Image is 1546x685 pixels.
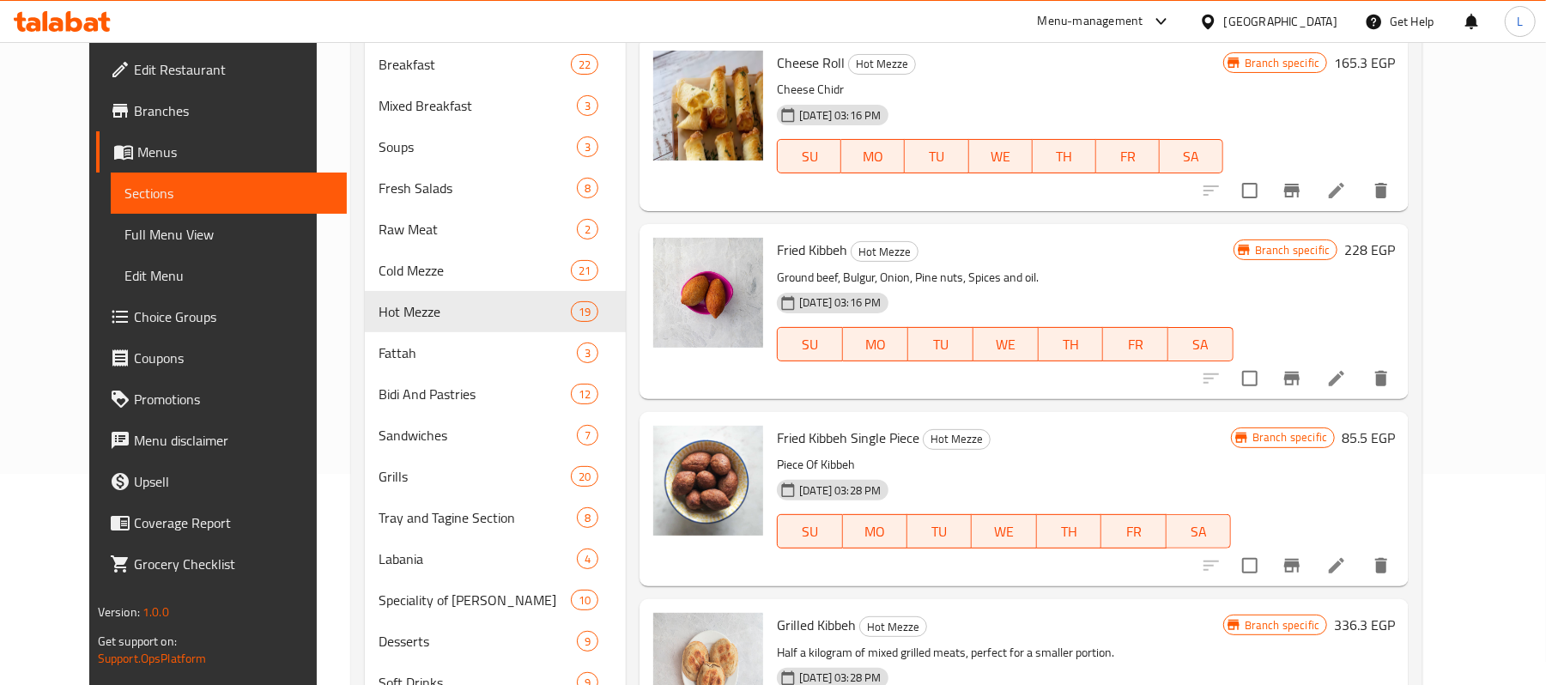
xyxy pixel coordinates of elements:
div: items [571,301,598,322]
span: TU [914,519,965,544]
span: 8 [578,180,597,197]
span: 22 [572,57,597,73]
span: TU [915,332,967,357]
button: SA [1168,327,1234,361]
button: delete [1361,358,1402,399]
div: Menu-management [1038,11,1143,32]
span: SA [1167,144,1216,169]
h6: 85.5 EGP [1342,426,1395,450]
button: TU [905,139,968,173]
div: Fresh Salads8 [365,167,626,209]
span: 19 [572,304,597,320]
a: Support.OpsPlatform [98,647,207,670]
span: TH [1046,332,1097,357]
span: MO [848,144,898,169]
span: 7 [578,427,597,444]
span: Grocery Checklist [134,554,334,574]
span: Branch specific [1248,242,1337,258]
span: Hot Mezze [852,242,918,262]
span: Speciality of [PERSON_NAME] [379,590,571,610]
span: TH [1044,519,1094,544]
span: Soups [379,136,577,157]
span: WE [979,519,1029,544]
div: items [571,384,598,404]
span: [DATE] 03:16 PM [792,294,888,311]
a: Full Menu View [111,214,348,255]
div: items [577,342,598,363]
div: Bidi And Pastries12 [365,373,626,415]
button: WE [969,139,1033,173]
span: FR [1103,144,1153,169]
span: Hot Mezze [379,301,571,322]
a: Branches [96,90,348,131]
span: 4 [578,551,597,567]
a: Menu disclaimer [96,420,348,461]
div: items [571,466,598,487]
span: Fresh Salads [379,178,577,198]
span: Select to update [1232,548,1268,584]
span: 9 [578,633,597,650]
button: Branch-specific-item [1271,170,1313,211]
div: Hot Mezze [851,241,919,262]
span: Hot Mezze [860,617,926,637]
span: SA [1173,519,1224,544]
span: 2 [578,221,597,238]
a: Edit Restaurant [96,49,348,90]
button: FR [1101,514,1166,549]
span: Sandwiches [379,425,577,446]
div: Fattah [379,342,577,363]
div: Speciality of [PERSON_NAME]10 [365,579,626,621]
div: items [571,54,598,75]
div: items [571,260,598,281]
span: 12 [572,386,597,403]
div: Tray and Tagine Section [379,507,577,528]
span: Menus [137,142,334,162]
a: Menus [96,131,348,173]
button: TH [1039,327,1104,361]
span: Grills [379,466,571,487]
button: MO [843,514,907,549]
div: items [577,219,598,239]
p: Half a kilogram of mixed grilled meats, perfect for a smaller portion. [777,642,1223,664]
span: 1.0.0 [142,601,169,623]
span: [DATE] 03:28 PM [792,482,888,499]
span: Coverage Report [134,512,334,533]
img: Fried Kibbeh Single Piece [653,426,763,536]
span: 20 [572,469,597,485]
span: SU [785,332,836,357]
button: WE [973,327,1039,361]
span: [DATE] 03:16 PM [792,107,888,124]
span: WE [980,332,1032,357]
button: TU [908,327,973,361]
div: Fattah3 [365,332,626,373]
span: MO [850,332,901,357]
div: items [577,178,598,198]
span: TH [1040,144,1089,169]
span: FR [1110,332,1161,357]
div: Labania4 [365,538,626,579]
div: Hot Mezze [923,429,991,450]
p: Piece Of Kibbeh [777,454,1231,476]
span: 3 [578,345,597,361]
span: Promotions [134,389,334,409]
span: Fried Kibbeh Single Piece [777,425,919,451]
span: Full Menu View [124,224,334,245]
span: Breakfast [379,54,571,75]
div: Cold Mezze21 [365,250,626,291]
div: Hot Mezze19 [365,291,626,332]
span: Hot Mezze [924,429,990,449]
div: Sandwiches7 [365,415,626,456]
a: Sections [111,173,348,214]
span: Get support on: [98,630,177,652]
p: Ground beef, Bulgur, Onion, Pine nuts, Spices and oil. [777,267,1234,288]
button: FR [1096,139,1160,173]
h6: 336.3 EGP [1334,613,1395,637]
span: Coupons [134,348,334,368]
button: SU [777,327,843,361]
span: WE [976,144,1026,169]
span: Grilled Kibbeh [777,612,856,638]
button: delete [1361,170,1402,211]
p: Cheese Chidr [777,79,1223,100]
span: Select to update [1232,361,1268,397]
